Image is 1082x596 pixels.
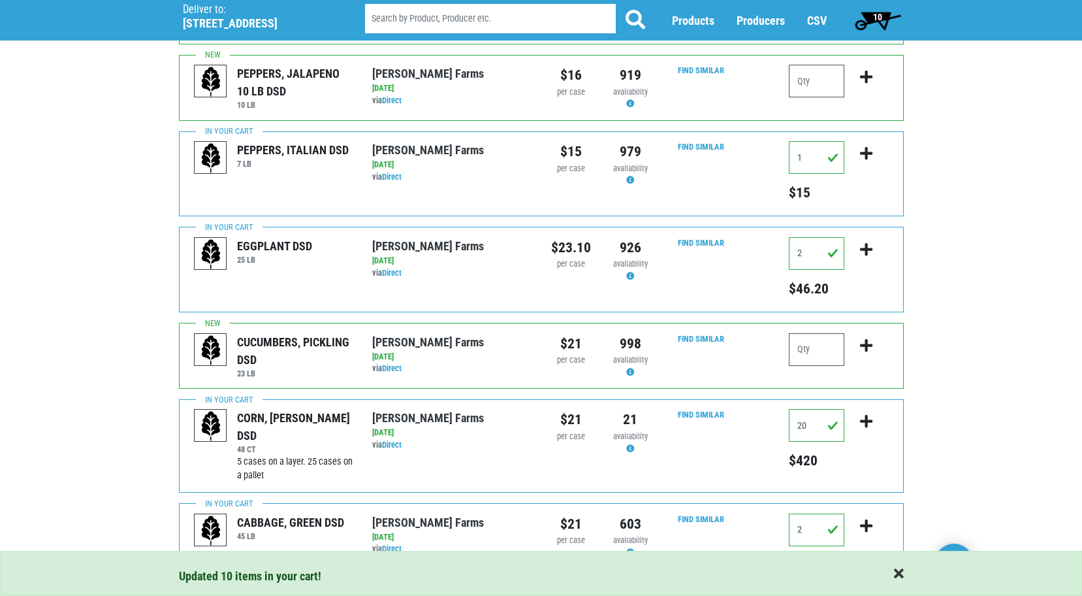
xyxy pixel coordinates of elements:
[382,363,402,373] a: Direct
[372,95,531,107] div: via
[678,142,724,152] a: Find Similar
[807,14,827,27] a: CSV
[365,4,616,33] input: Search by Product, Producer etc.
[551,141,591,162] div: $15
[551,65,591,86] div: $16
[613,259,648,269] span: availability
[611,163,650,188] div: Availability may be subject to change.
[611,65,650,86] div: 919
[611,258,650,283] div: Availability may be subject to change.
[789,65,844,97] input: Qty
[372,171,531,184] div: via
[611,431,650,455] div: Availability may be subject to change.
[678,410,724,420] a: Find Similar
[237,456,353,482] span: 5 cases on a layer. 25 cases on a pallet
[789,452,844,469] h5: Total price
[183,16,332,31] h5: [STREET_ADDRESS]
[372,516,484,529] a: [PERSON_NAME] Farms
[789,280,844,297] h5: Total price
[789,237,844,270] input: Qty
[237,65,353,100] div: PEPPERS, JALAPENO 10 LB DSD
[613,87,648,97] span: availability
[382,172,402,182] a: Direct
[237,159,349,169] h6: 7 LB
[382,95,402,105] a: Direct
[551,333,591,354] div: $21
[789,409,844,442] input: Qty
[372,143,484,157] a: [PERSON_NAME] Farms
[195,410,227,442] img: placeholder-variety-43d6402dacf2d531de610a020419775a.svg
[237,141,349,159] div: PEPPERS, ITALIAN DSD
[237,409,353,444] div: CORN, [PERSON_NAME] DSD
[849,7,907,33] a: 10
[372,543,531,555] div: via
[611,409,650,430] div: 21
[372,531,531,544] div: [DATE]
[613,431,648,441] span: availability
[372,82,531,95] div: [DATE]
[551,514,591,535] div: $21
[195,238,227,271] img: placeholder-variety-43d6402dacf2d531de610a020419775a.svg
[678,334,724,344] a: Find Similar
[551,86,591,99] div: per case
[372,67,484,80] a: [PERSON_NAME] Farms
[611,141,650,162] div: 979
[237,255,312,265] h6: 25 LB
[237,514,344,531] div: CABBAGE, GREEN DSD
[372,159,531,171] div: [DATE]
[613,355,648,365] span: availability
[382,440,402,450] a: Direct
[372,239,484,253] a: [PERSON_NAME] Farms
[611,333,650,354] div: 998
[551,258,591,271] div: per case
[372,351,531,363] div: [DATE]
[382,544,402,554] a: Direct
[789,333,844,366] input: Qty
[678,238,724,248] a: Find Similar
[551,354,591,367] div: per case
[372,255,531,267] div: [DATE]
[237,369,353,378] h6: 23 LB
[678,514,724,524] a: Find Similar
[195,65,227,98] img: placeholder-variety-43d6402dacf2d531de610a020419775a.svg
[237,237,312,255] div: EGGPLANT DSD
[611,237,650,258] div: 926
[611,535,650,559] div: Availability may be subject to change.
[382,268,402,278] a: Direct
[737,14,785,27] a: Producers
[372,363,531,375] div: via
[873,12,882,22] span: 10
[551,409,591,430] div: $21
[237,333,353,369] div: CUCUMBERS, PICKLING DSD
[195,334,227,367] img: placeholder-variety-43d6402dacf2d531de610a020419775a.svg
[551,535,591,547] div: per case
[372,411,484,425] a: [PERSON_NAME] Farms
[237,444,353,454] h6: 48 CT
[613,535,648,545] span: availability
[372,267,531,280] div: via
[372,439,531,452] div: via
[195,142,227,174] img: placeholder-variety-43d6402dacf2d531de610a020419775a.svg
[789,141,844,174] input: Qty
[551,163,591,175] div: per case
[611,514,650,535] div: 603
[237,531,344,541] h6: 45 LB
[372,427,531,439] div: [DATE]
[551,431,591,443] div: per case
[789,514,844,546] input: Qty
[183,3,332,16] p: Deliver to:
[613,163,648,173] span: availability
[179,567,904,585] div: Updated 10 items in your cart!
[372,335,484,349] a: [PERSON_NAME] Farms
[195,514,227,547] img: placeholder-variety-43d6402dacf2d531de610a020419775a.svg
[789,184,844,201] h5: Total price
[672,14,714,27] a: Products
[678,65,724,75] a: Find Similar
[551,237,591,258] div: $23.10
[237,100,353,110] h6: 10 LB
